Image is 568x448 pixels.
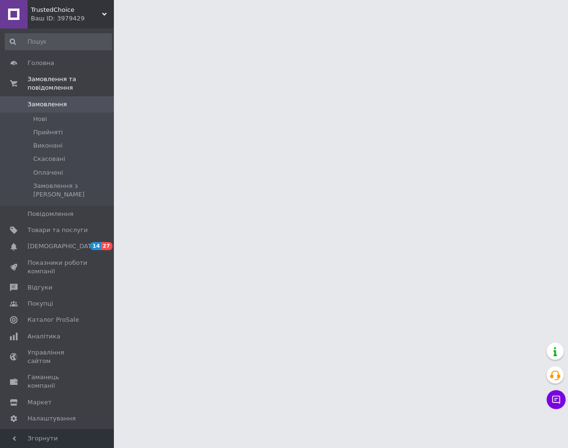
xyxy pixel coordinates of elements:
span: Налаштування [28,414,76,423]
span: Покупці [28,299,53,308]
span: TrustedChoice [31,6,102,14]
span: Замовлення [28,100,67,109]
span: Повідомлення [28,210,74,218]
button: Чат з покупцем [547,390,566,409]
span: Товари та послуги [28,226,88,234]
span: Нові [33,115,47,123]
span: Маркет [28,398,52,407]
span: Відгуки [28,283,52,292]
span: Аналітика [28,332,60,341]
span: Управління сайтом [28,348,88,365]
span: Замовлення з [PERSON_NAME] [33,182,111,199]
span: Оплачені [33,168,63,177]
span: Виконані [33,141,63,150]
span: Замовлення та повідомлення [28,75,114,92]
span: Каталог ProSale [28,316,79,324]
span: 14 [90,242,101,250]
div: Ваш ID: 3979429 [31,14,114,23]
input: Пошук [5,33,112,50]
span: Скасовані [33,155,65,163]
span: Показники роботи компанії [28,259,88,276]
span: Головна [28,59,54,67]
span: Прийняті [33,128,63,137]
span: [DEMOGRAPHIC_DATA] [28,242,98,251]
span: Гаманець компанії [28,373,88,390]
span: 27 [101,242,112,250]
